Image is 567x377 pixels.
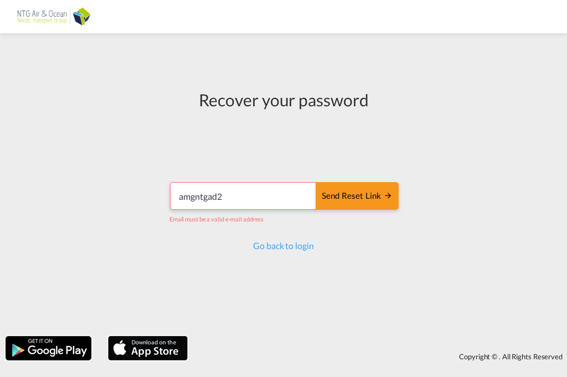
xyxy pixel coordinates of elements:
[253,240,313,251] a: Go back to login
[168,88,399,111] div: Recover your password
[17,4,91,29] img: 7c458a00b02211ec8bfc0576b8577c4a.png
[4,335,92,361] img: google.png
[107,335,189,361] img: apple.png
[193,347,567,366] div: Copyright © . All Rights Reserved
[322,190,393,203] div: Send reset link
[170,182,317,210] input: Email
[169,215,264,223] span: Email must be a valid e-mail address
[384,191,393,200] md-icon: icon-arrow-right
[316,182,399,210] button: SEND RESET LINK
[199,122,368,166] iframe: reCAPTCHA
